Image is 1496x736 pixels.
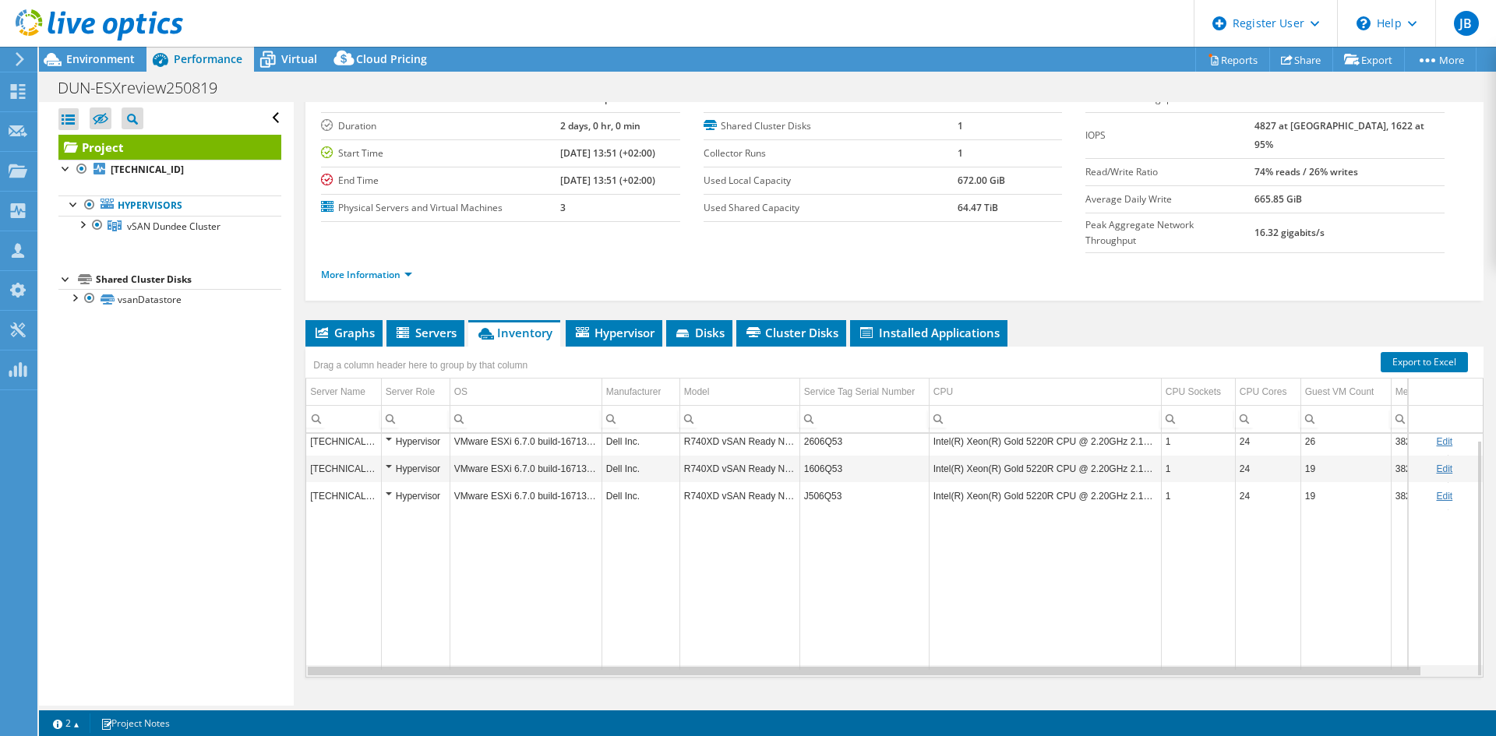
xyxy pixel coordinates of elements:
[1161,482,1235,509] td: Column CPU Sockets, Value 1
[42,713,90,733] a: 2
[679,482,799,509] td: Column Model, Value R740XD vSAN Ready Node
[127,220,221,233] span: vSAN Dundee Cluster
[386,487,446,505] div: Hypervisor
[1395,382,1429,401] div: Memory
[321,146,560,161] label: Start Time
[1235,405,1300,432] td: Column CPU Cores, Filter cell
[679,455,799,482] td: Column Model, Value R740XD vSAN Ready Node
[1436,463,1452,474] a: Edit
[602,379,679,406] td: Manufacturer Column
[66,51,135,66] span: Environment
[1161,455,1235,482] td: Column CPU Sockets, Value 1
[306,428,381,455] td: Column Server Name, Value 10.156.2.137
[306,379,381,406] td: Server Name Column
[450,455,602,482] td: Column OS, Value VMware ESXi 6.7.0 build-16713306
[1240,382,1287,401] div: CPU Cores
[933,382,953,401] div: CPU
[704,118,958,134] label: Shared Cluster Disks
[356,51,427,66] span: Cloud Pricing
[450,379,602,406] td: OS Column
[1235,482,1300,509] td: Column CPU Cores, Value 24
[450,428,602,455] td: Column OS, Value VMware ESXi 6.7.0 build-16713306
[58,160,281,180] a: [TECHNICAL_ID]
[958,174,1005,187] b: 672.00 GiB
[799,428,929,455] td: Column Service Tag Serial Number, Value 2606Q53
[674,325,725,340] span: Disks
[929,379,1161,406] td: CPU Column
[90,713,181,733] a: Project Notes
[1300,428,1391,455] td: Column Guest VM Count, Value 26
[281,51,317,66] span: Virtual
[321,118,560,134] label: Duration
[1305,382,1374,401] div: Guest VM Count
[58,289,281,309] a: vsanDatastore
[321,173,560,188] label: End Time
[321,268,412,281] a: More Information
[381,428,450,455] td: Column Server Role, Value Hypervisor
[958,201,998,214] b: 64.47 TiB
[58,195,281,216] a: Hypervisors
[1161,379,1235,406] td: CPU Sockets Column
[560,146,655,160] b: [DATE] 13:51 (+02:00)
[1195,48,1270,72] a: Reports
[602,428,679,455] td: Column Manufacturer, Value Dell Inc.
[1085,192,1254,207] label: Average Daily Write
[321,200,560,216] label: Physical Servers and Virtual Machines
[704,200,958,216] label: Used Shared Capacity
[704,173,958,188] label: Used Local Capacity
[381,379,450,406] td: Server Role Column
[1300,379,1391,406] td: Guest VM Count Column
[58,135,281,160] a: Project
[560,92,610,105] b: Dover Corp
[958,146,963,160] b: 1
[958,119,963,132] b: 1
[858,325,1000,340] span: Installed Applications
[1436,436,1452,447] a: Edit
[381,482,450,509] td: Column Server Role, Value Hypervisor
[560,201,566,214] b: 3
[1254,192,1302,206] b: 665.85 GiB
[1391,482,1448,509] td: Column Memory, Value 382.62 GiB
[799,455,929,482] td: Column Service Tag Serial Number, Value 1606Q53
[1254,226,1325,239] b: 16.32 gigabits/s
[1391,379,1448,406] td: Memory Column
[111,163,184,176] b: [TECHNICAL_ID]
[1300,405,1391,432] td: Column Guest VM Count, Filter cell
[1235,379,1300,406] td: CPU Cores Column
[1085,128,1254,143] label: IOPS
[1454,11,1479,36] span: JB
[454,382,467,401] div: OS
[799,379,929,406] td: Service Tag Serial Number Column
[602,455,679,482] td: Column Manufacturer, Value Dell Inc.
[381,405,450,432] td: Column Server Role, Filter cell
[306,405,381,432] td: Column Server Name, Filter cell
[310,382,365,401] div: Server Name
[1391,428,1448,455] td: Column Memory, Value 382.62 GiB
[573,325,654,340] span: Hypervisor
[929,428,1161,455] td: Column CPU, Value Intel(R) Xeon(R) Gold 5220R CPU @ 2.20GHz 2.19 GHz
[174,51,242,66] span: Performance
[799,482,929,509] td: Column Service Tag Serial Number, Value J506Q53
[1161,405,1235,432] td: Column CPU Sockets, Filter cell
[1254,119,1424,151] b: 4827 at [GEOGRAPHIC_DATA], 1622 at 95%
[679,405,799,432] td: Column Model, Filter cell
[602,405,679,432] td: Column Manufacturer, Filter cell
[1254,92,1310,105] b: 645.70 MB/s
[560,174,655,187] b: [DATE] 13:51 (+02:00)
[744,325,838,340] span: Cluster Disks
[704,146,958,161] label: Collector Runs
[684,382,710,401] div: Model
[386,432,446,451] div: Hypervisor
[394,325,457,340] span: Servers
[386,382,435,401] div: Server Role
[1269,48,1333,72] a: Share
[1391,455,1448,482] td: Column Memory, Value 382.62 GiB
[1436,491,1452,502] a: Edit
[1300,482,1391,509] td: Column Guest VM Count, Value 19
[958,92,963,105] b: 3
[1085,164,1254,180] label: Read/Write Ratio
[1332,48,1405,72] a: Export
[476,325,552,340] span: Inventory
[381,455,450,482] td: Column Server Role, Value Hypervisor
[929,455,1161,482] td: Column CPU, Value Intel(R) Xeon(R) Gold 5220R CPU @ 2.20GHz 2.19 GHz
